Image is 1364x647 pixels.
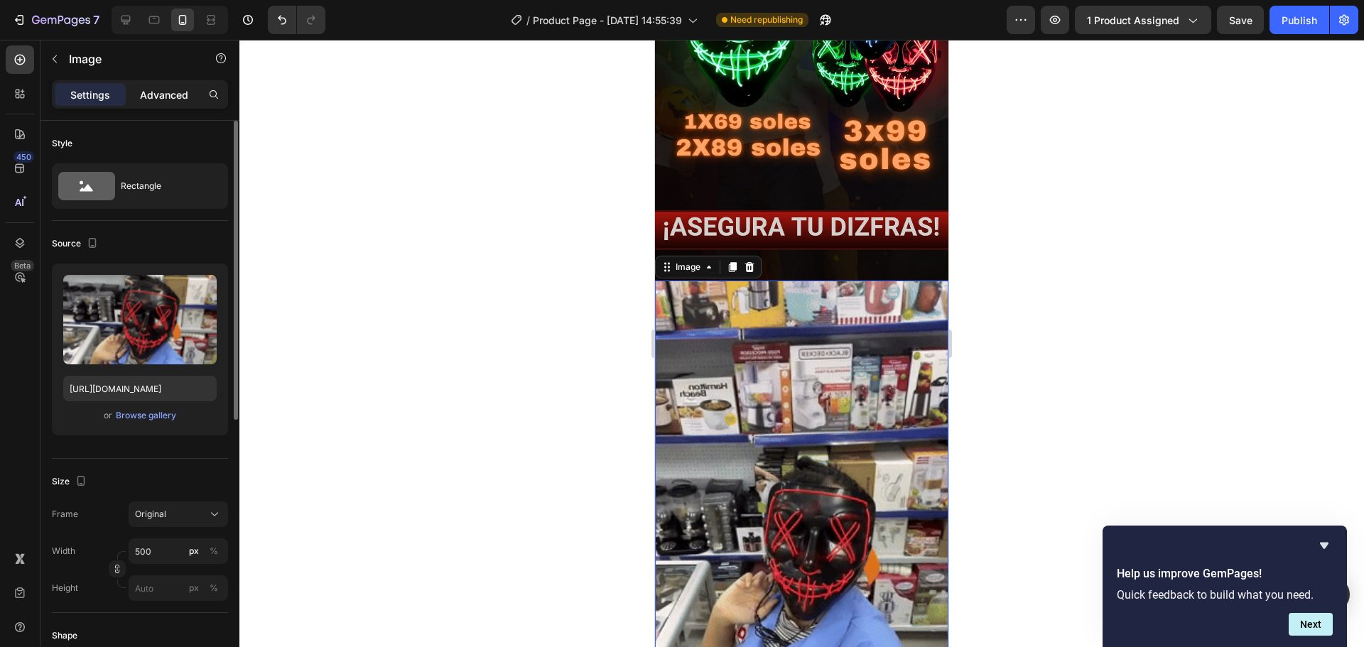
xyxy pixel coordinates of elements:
div: px [189,545,199,558]
div: Size [52,472,90,491]
div: Shape [52,629,77,642]
div: % [210,582,218,594]
img: preview-image [63,275,217,364]
span: Product Page - [DATE] 14:55:39 [533,13,682,28]
div: Publish [1282,13,1317,28]
div: px [189,582,199,594]
span: Save [1229,14,1252,26]
button: 1 product assigned [1075,6,1211,34]
div: Help us improve GemPages! [1117,537,1333,636]
button: 7 [6,6,106,34]
iframe: Design area [655,40,948,647]
button: Browse gallery [115,408,177,423]
p: Image [69,50,190,67]
button: Next question [1289,613,1333,636]
label: Frame [52,508,78,521]
h2: Help us improve GemPages! [1117,565,1333,582]
label: Height [52,582,78,594]
div: Source [52,234,101,254]
button: Original [129,501,228,527]
button: % [185,580,202,597]
button: Hide survey [1316,537,1333,554]
button: Publish [1270,6,1329,34]
div: Beta [11,260,34,271]
p: 7 [93,11,99,28]
p: Settings [70,87,110,102]
span: / [526,13,530,28]
span: Original [135,508,166,521]
button: px [205,543,222,560]
input: https://example.com/image.jpg [63,376,217,401]
span: 1 product assigned [1087,13,1179,28]
span: or [104,407,112,424]
div: Browse gallery [116,409,176,422]
div: % [210,545,218,558]
label: Width [52,545,75,558]
input: px% [129,538,228,564]
div: Style [52,137,72,150]
p: Quick feedback to build what you need. [1117,588,1333,602]
button: % [185,543,202,560]
button: Save [1217,6,1264,34]
input: px% [129,575,228,601]
span: Need republishing [730,13,803,26]
div: Undo/Redo [268,6,325,34]
div: Rectangle [121,170,207,202]
div: 450 [13,151,34,163]
button: px [205,580,222,597]
p: Advanced [140,87,188,102]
